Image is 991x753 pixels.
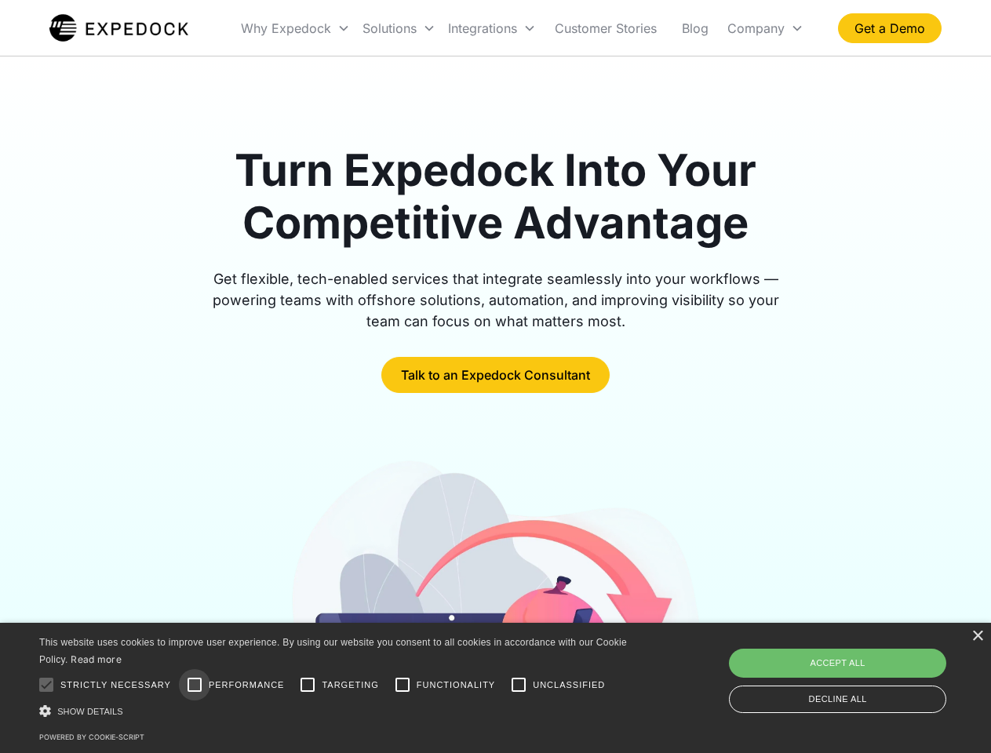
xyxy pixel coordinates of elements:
[417,678,495,692] span: Functionality
[39,733,144,741] a: Powered by cookie-script
[39,637,627,666] span: This website uses cookies to improve user experience. By using our website you consent to all coo...
[381,357,610,393] a: Talk to an Expedock Consultant
[71,653,122,665] a: Read more
[533,678,605,692] span: Unclassified
[49,13,188,44] a: home
[838,13,942,43] a: Get a Demo
[39,703,632,719] div: Show details
[442,2,542,55] div: Integrations
[721,2,810,55] div: Company
[669,2,721,55] a: Blog
[60,678,171,692] span: Strictly necessary
[356,2,442,55] div: Solutions
[49,13,188,44] img: Expedock Logo
[209,678,285,692] span: Performance
[195,268,797,332] div: Get flexible, tech-enabled services that integrate seamlessly into your workflows — powering team...
[448,20,517,36] div: Integrations
[57,707,123,716] span: Show details
[235,2,356,55] div: Why Expedock
[363,20,417,36] div: Solutions
[542,2,669,55] a: Customer Stories
[322,678,378,692] span: Targeting
[730,584,991,753] iframe: Chat Widget
[727,20,785,36] div: Company
[195,144,797,249] h1: Turn Expedock Into Your Competitive Advantage
[241,20,331,36] div: Why Expedock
